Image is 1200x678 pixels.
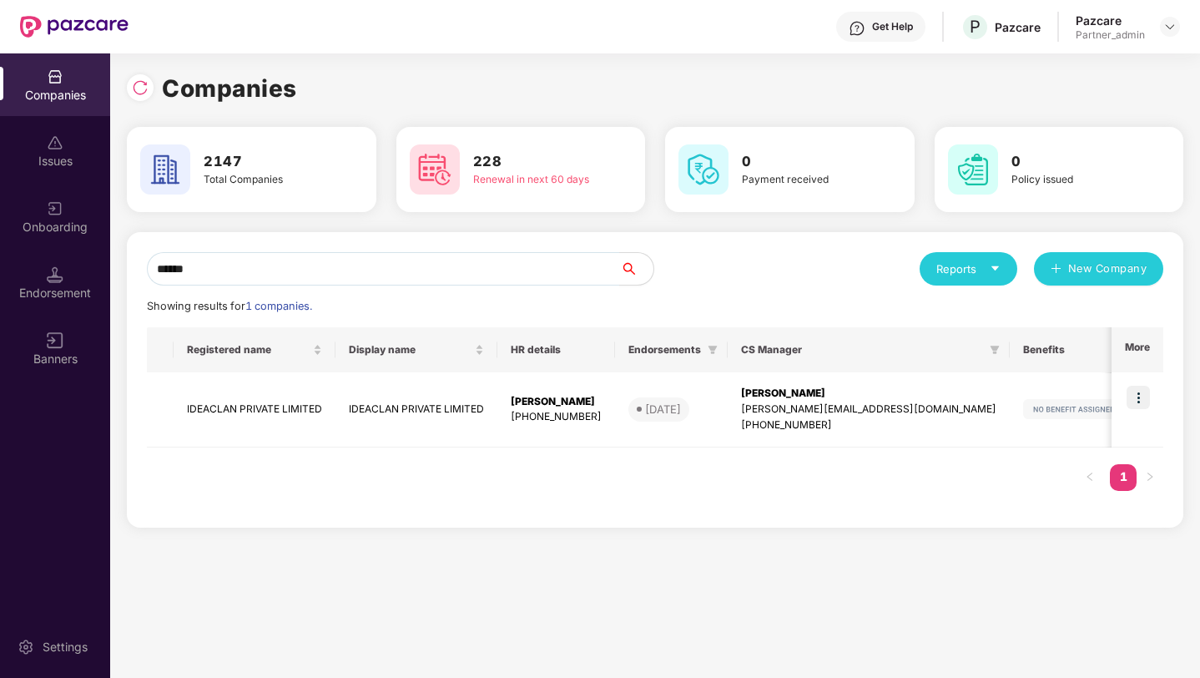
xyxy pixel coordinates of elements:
[1110,464,1137,489] a: 1
[473,172,597,188] div: Renewal in next 60 days
[140,144,190,195] img: svg+xml;base64,PHN2ZyB4bWxucz0iaHR0cDovL3d3dy53My5vcmcvMjAwMC9zdmciIHdpZHRoPSI2MCIgaGVpZ2h0PSI2MC...
[1010,327,1138,372] th: Benefits
[742,172,866,188] div: Payment received
[38,639,93,655] div: Settings
[47,200,63,217] img: svg+xml;base64,PHN2ZyB3aWR0aD0iMjAiIGhlaWdodD0iMjAiIHZpZXdCb3g9IjAgMCAyMCAyMCIgZmlsbD0ibm9uZSIgeG...
[204,172,328,188] div: Total Companies
[742,151,866,173] h3: 0
[1023,399,1125,419] img: svg+xml;base64,PHN2ZyB4bWxucz0iaHR0cDovL3d3dy53My5vcmcvMjAwMC9zdmciIHdpZHRoPSIxMjIiIGhlaWdodD0iMj...
[872,20,913,33] div: Get Help
[936,261,1001,277] div: Reports
[1137,464,1163,491] li: Next Page
[47,332,63,349] img: svg+xml;base64,PHN2ZyB3aWR0aD0iMTYiIGhlaWdodD0iMTYiIHZpZXdCb3g9IjAgMCAxNiAxNiIgZmlsbD0ibm9uZSIgeG...
[849,20,865,37] img: svg+xml;base64,PHN2ZyBpZD0iSGVscC0zMngzMiIgeG1sbnM9Imh0dHA6Ly93d3cudzMub3JnLzIwMDAvc3ZnIiB3aWR0aD...
[147,300,312,312] span: Showing results for
[1011,151,1136,173] h3: 0
[741,386,996,402] div: [PERSON_NAME]
[1076,464,1103,491] button: left
[1076,464,1103,491] li: Previous Page
[18,639,34,655] img: svg+xml;base64,PHN2ZyBpZD0iU2V0dGluZy0yMHgyMCIgeG1sbnM9Imh0dHA6Ly93d3cudzMub3JnLzIwMDAvc3ZnIiB3aW...
[174,372,335,448] td: IDEACLAN PRIVATE LIMITED
[741,402,996,417] div: [PERSON_NAME][EMAIL_ADDRESS][DOMAIN_NAME]
[1112,327,1163,372] th: More
[1011,172,1136,188] div: Policy issued
[1110,464,1137,491] li: 1
[1076,13,1145,28] div: Pazcare
[1163,20,1177,33] img: svg+xml;base64,PHN2ZyBpZD0iRHJvcGRvd24tMzJ4MzIiIHhtbG5zPSJodHRwOi8vd3d3LnczLm9yZy8yMDAwL3N2ZyIgd2...
[1051,263,1061,276] span: plus
[47,68,63,85] img: svg+xml;base64,PHN2ZyBpZD0iQ29tcGFuaWVzIiB4bWxucz0iaHR0cDovL3d3dy53My5vcmcvMjAwMC9zdmciIHdpZHRoPS...
[174,327,335,372] th: Registered name
[986,340,1003,360] span: filter
[1127,386,1150,409] img: icon
[708,345,718,355] span: filter
[162,70,297,107] h1: Companies
[741,343,983,357] span: CS Manager
[132,79,149,96] img: svg+xml;base64,PHN2ZyBpZD0iUmVsb2FkLTMyeDMyIiB4bWxucz0iaHR0cDovL3d3dy53My5vcmcvMjAwMC9zdmciIHdpZH...
[473,151,597,173] h3: 228
[20,16,129,38] img: New Pazcare Logo
[704,340,721,360] span: filter
[1068,261,1147,277] span: New Company
[741,417,996,433] div: [PHONE_NUMBER]
[1145,472,1155,482] span: right
[47,134,63,151] img: svg+xml;base64,PHN2ZyBpZD0iSXNzdWVzX2Rpc2FibGVkIiB4bWxucz0iaHR0cDovL3d3dy53My5vcmcvMjAwMC9zdmciIH...
[990,345,1000,355] span: filter
[1076,28,1145,42] div: Partner_admin
[970,17,981,37] span: P
[204,151,328,173] h3: 2147
[948,144,998,195] img: svg+xml;base64,PHN2ZyB4bWxucz0iaHR0cDovL3d3dy53My5vcmcvMjAwMC9zdmciIHdpZHRoPSI2MCIgaGVpZ2h0PSI2MC...
[645,401,681,417] div: [DATE]
[511,394,602,410] div: [PERSON_NAME]
[410,144,460,195] img: svg+xml;base64,PHN2ZyB4bWxucz0iaHR0cDovL3d3dy53My5vcmcvMjAwMC9zdmciIHdpZHRoPSI2MCIgaGVpZ2h0PSI2MC...
[628,343,701,357] span: Endorsements
[47,266,63,283] img: svg+xml;base64,PHN2ZyB3aWR0aD0iMTQuNSIgaGVpZ2h0PSIxNC41IiB2aWV3Qm94PSIwIDAgMTYgMTYiIGZpbGw9Im5vbm...
[619,262,653,276] span: search
[187,343,310,357] span: Registered name
[245,300,312,312] span: 1 companies.
[1034,252,1163,286] button: plusNew Company
[678,144,729,195] img: svg+xml;base64,PHN2ZyB4bWxucz0iaHR0cDovL3d3dy53My5vcmcvMjAwMC9zdmciIHdpZHRoPSI2MCIgaGVpZ2h0PSI2MC...
[619,252,654,286] button: search
[1085,472,1095,482] span: left
[995,19,1041,35] div: Pazcare
[511,409,602,425] div: [PHONE_NUMBER]
[1137,464,1163,491] button: right
[497,327,615,372] th: HR details
[335,327,497,372] th: Display name
[335,372,497,448] td: IDEACLAN PRIVATE LIMITED
[349,343,471,357] span: Display name
[990,263,1001,274] span: caret-down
